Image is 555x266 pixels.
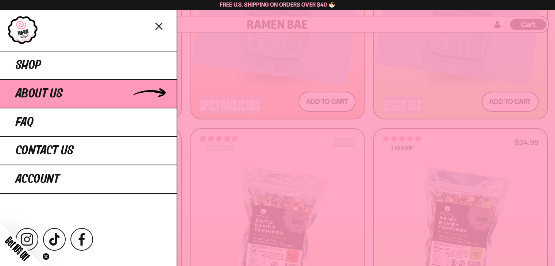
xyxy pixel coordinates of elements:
span: Shop [16,59,41,72]
span: FAQ [16,116,34,129]
span: Get 10% Off [3,234,32,263]
button: Close teaser [42,253,50,260]
span: Contact Us [16,144,74,157]
span: About Us [16,87,63,100]
span: Free U.S. Shipping on Orders over $40 🍜 [220,1,335,8]
button: Close menu [153,19,166,32]
span: Account [16,173,59,186]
